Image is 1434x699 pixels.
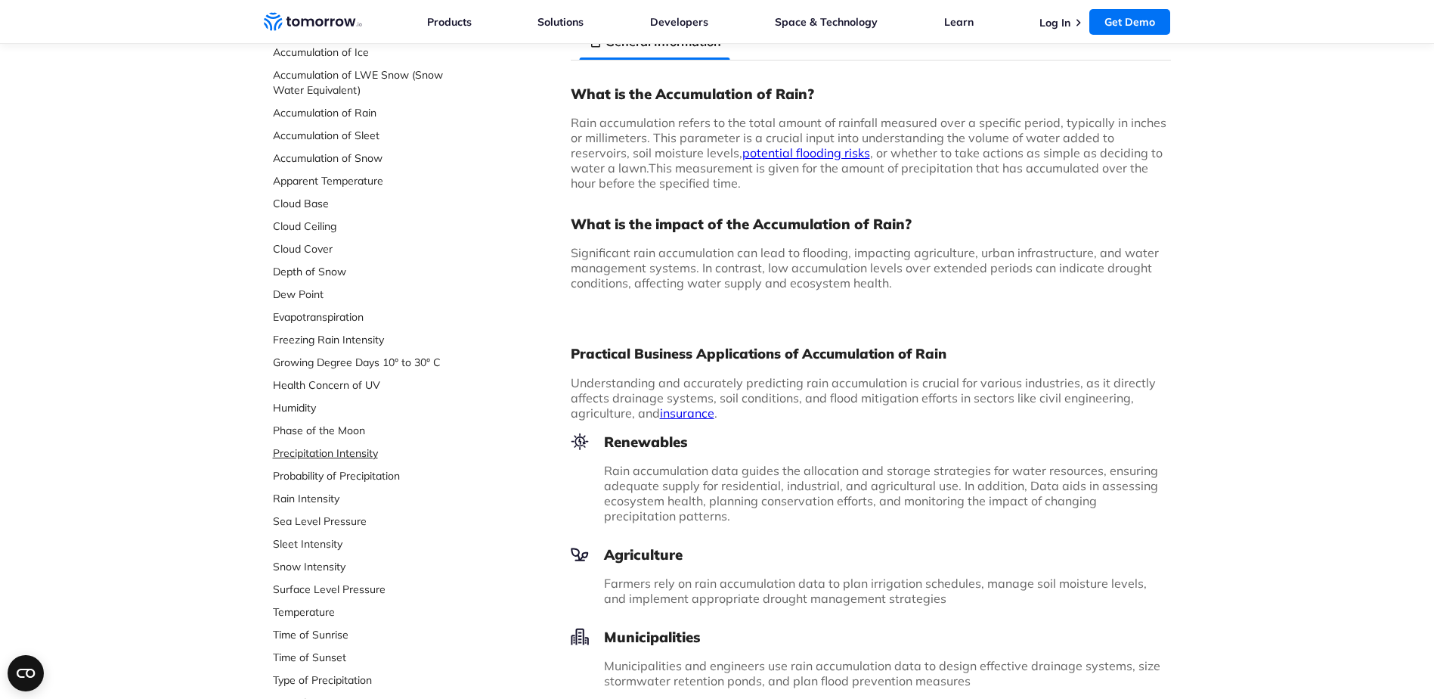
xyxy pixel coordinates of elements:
a: Type of Precipitation [273,673,474,688]
a: insurance [660,405,714,421]
a: Time of Sunrise [273,627,474,642]
a: Accumulation of Sleet [273,128,474,143]
a: Accumulation of LWE Snow (Snow Water Equivalent) [273,67,474,98]
a: Home link [264,11,362,33]
h3: What is the Accumulation of Rain? [571,85,1171,103]
h3: Municipalities [571,628,1171,646]
a: Dew Point [273,287,474,302]
a: Get Demo [1089,9,1170,35]
a: Humidity [273,400,474,415]
a: Solutions [537,15,584,29]
button: Open CMP widget [8,655,44,691]
a: Health Concern of UV [273,377,474,393]
span: Rain accumulation data guides the allocation and storage strategies for water resources, ensuring... [604,463,1158,523]
span: Rain accumulation refers to the total amount of rainfall measured over a specific period, typical... [571,115,1166,176]
a: Cloud Cover [273,241,474,256]
a: Temperature [273,604,474,620]
a: Accumulation of Ice [273,45,474,60]
a: Accumulation of Rain [273,105,474,120]
a: Products [427,15,472,29]
a: Time of Sunset [273,650,474,665]
h3: What is the impact of the Accumulation of Rain? [571,215,1171,233]
span: This measurement is given for the amount of precipitation that has accumulated over the hour befo... [571,160,1148,191]
a: Phase of the Moon [273,423,474,438]
a: Growing Degree Days 10° to 30° C [273,355,474,370]
a: Surface Level Pressure [273,582,474,597]
a: Depth of Snow [273,264,474,279]
span: Understanding and accurately predicting rain accumulation is crucial for various industries, as i... [571,375,1156,421]
h2: Practical Business Applications of Accumulation of Rain [571,345,1171,363]
a: Learn [944,15,974,29]
a: Space & Technology [775,15,878,29]
a: Apparent Temperature [273,173,474,188]
h3: Renewables [571,433,1171,451]
a: Cloud Ceiling [273,219,474,234]
a: Sleet Intensity [273,536,474,551]
h3: Agriculture [571,545,1171,564]
a: Cloud Base [273,196,474,211]
a: Sea Level Pressure [273,514,474,529]
span: Significant rain accumulation can lead to flooding, impacting agriculture, urban infrastructure, ... [571,245,1159,290]
a: Evapotranspiration [273,309,474,325]
span: Municipalities and engineers use rain accumulation data to design effective drainage systems, siz... [604,658,1160,688]
a: Snow Intensity [273,559,474,574]
a: Freezing Rain Intensity [273,332,474,347]
a: potential flooding risks [742,145,870,160]
a: Precipitation Intensity [273,446,474,461]
a: Log In [1039,16,1070,30]
a: Developers [650,15,708,29]
span: Farmers rely on rain accumulation data to plan irrigation schedules, manage soil moisture levels,... [604,576,1147,606]
a: Accumulation of Snow [273,151,474,166]
a: Rain Intensity [273,491,474,506]
a: Probability of Precipitation [273,468,474,483]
